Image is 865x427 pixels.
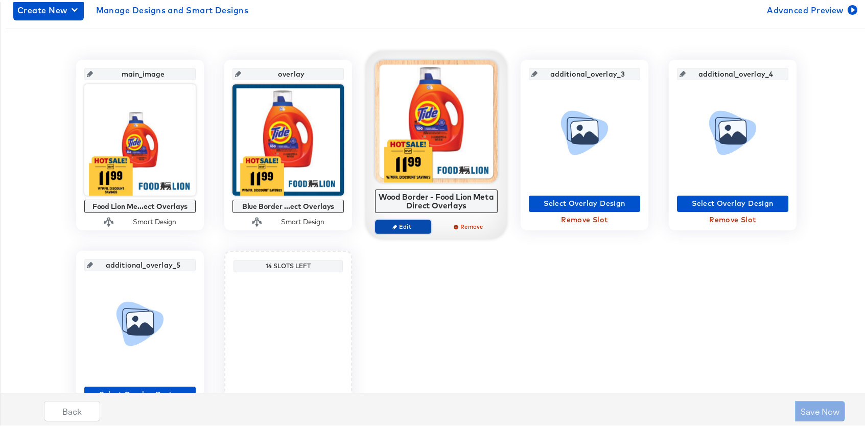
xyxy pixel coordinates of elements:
[446,221,493,228] span: Remove
[441,218,498,232] button: Remove
[533,195,636,208] span: Select Overlay Design
[236,260,340,268] div: 14 Slots Left
[681,195,784,208] span: Select Overlay Design
[44,399,100,419] button: Back
[677,210,788,226] button: Remove Slot
[17,1,80,15] span: Create New
[87,200,193,208] div: Food Lion Me...ect Overlays
[378,190,495,208] div: Wood Border - Food Lion Meta Direct Overlays
[681,211,784,224] span: Remove Slot
[375,218,431,232] button: Edit
[677,194,788,210] button: Select Overlay Design
[281,215,324,225] div: Smart Design
[529,194,640,210] button: Select Overlay Design
[533,211,636,224] span: Remove Slot
[235,200,341,208] div: Blue Border ...ect Overlays
[133,215,176,225] div: Smart Design
[96,1,249,15] span: Manage Designs and Smart Designs
[380,221,427,228] span: Edit
[529,210,640,226] button: Remove Slot
[767,1,855,15] span: Advanced Preview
